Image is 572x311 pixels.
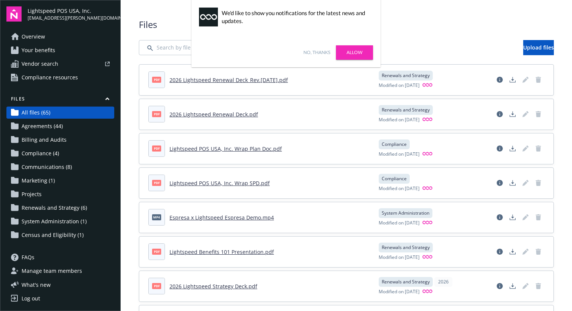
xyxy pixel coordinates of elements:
a: System Administration (1) [6,215,114,227]
span: pdf [152,249,161,254]
span: Compliance [382,175,407,182]
span: pdf [152,145,161,151]
a: Download document [507,246,519,258]
span: Modified on [DATE] [379,288,420,296]
span: Modified on [DATE] [379,254,420,261]
a: View file details [494,211,506,223]
a: View file details [494,280,506,292]
span: Renewals and Strategy [382,107,430,113]
a: View file details [494,108,506,120]
span: Upload files [523,44,554,51]
span: Edit document [519,108,532,120]
div: Log out [22,292,40,305]
span: Overview [22,31,45,43]
span: Lightspeed POS USA, Inc. [28,7,114,15]
a: Download document [507,108,519,120]
span: What ' s new [22,281,51,289]
a: Compliance resources [6,71,114,84]
span: Your benefits [22,44,55,56]
a: Allow [336,45,373,60]
span: All files (65) [22,107,50,119]
a: View file details [494,74,506,86]
span: Edit document [519,211,532,223]
a: Billing and Audits [6,134,114,146]
span: Modified on [DATE] [379,220,420,227]
a: Projects [6,188,114,200]
span: Renewals and Strategy [382,244,430,251]
a: Download document [507,74,519,86]
span: mp4 [152,214,161,220]
span: Marketing (1) [22,175,55,187]
a: View file details [494,246,506,258]
span: Communications (8) [22,161,72,173]
a: 2026 Lightspeed Renewal Deck_Rev.[DATE].pdf [169,76,288,84]
div: 2026 [434,277,452,287]
a: Communications (8) [6,161,114,173]
a: 2026 Lightspeed Renewal Deck.pdf [169,111,258,118]
span: Manage team members [22,265,82,277]
button: Files [6,96,114,105]
a: FAQs [6,251,114,263]
span: pdf [152,77,161,82]
a: Download document [507,142,519,155]
a: Lightspeed POS USA, Inc. Wrap SPD.pdf [169,179,270,187]
span: Delete document [532,177,544,189]
a: No, thanks [303,49,330,56]
a: Upload files [523,40,554,55]
span: Files [139,18,554,31]
a: Download document [507,211,519,223]
a: Download document [507,177,519,189]
span: Delete document [532,74,544,86]
a: Census and Eligibility (1) [6,229,114,241]
span: Modified on [DATE] [379,82,420,89]
img: navigator-logo.svg [6,6,22,22]
span: Edit document [519,280,532,292]
span: Compliance (4) [22,147,59,159]
span: Modified on [DATE] [379,151,420,158]
a: All files (65) [6,107,114,119]
a: 2026 Lightspeed Strategy Deck.pdf [169,283,257,290]
a: Compliance (4) [6,147,114,159]
span: Edit document [519,246,532,258]
span: Edit document [519,142,532,155]
a: Marketing (1) [6,175,114,187]
span: Vendor search [22,58,58,70]
span: Edit document [519,177,532,189]
span: System Administration (1) [22,215,87,227]
button: What's new [6,281,63,289]
span: Census and Eligibility (1) [22,229,84,241]
span: System Administration [382,210,429,217]
span: Projects [22,188,42,200]
span: pdf [152,283,161,289]
a: Overview [6,31,114,43]
span: Renewals and Strategy [382,279,430,285]
span: Compliance resources [22,71,78,84]
span: Delete document [532,280,544,292]
a: Renewals and Strategy (6) [6,202,114,214]
a: View file details [494,177,506,189]
span: Delete document [532,211,544,223]
span: Modified on [DATE] [379,185,420,192]
span: Delete document [532,246,544,258]
span: Delete document [532,142,544,155]
span: Compliance [382,141,407,148]
span: Renewals and Strategy [382,72,430,79]
span: [EMAIL_ADDRESS][PERSON_NAME][DOMAIN_NAME] [28,15,114,22]
span: Renewals and Strategy (6) [22,202,87,214]
span: Edit document [519,74,532,86]
a: Vendor search [6,58,114,70]
span: Billing and Audits [22,134,67,146]
div: We'd like to show you notifications for the latest news and updates. [222,9,369,25]
a: Lightspeed POS USA, Inc. Wrap Plan Doc.pdf [169,145,282,152]
a: Delete document [532,108,544,120]
a: Download document [507,280,519,292]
